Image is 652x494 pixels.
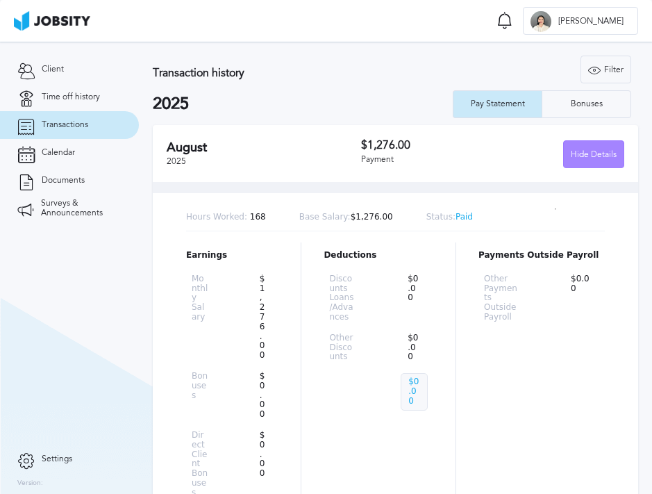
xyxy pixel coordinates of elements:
[42,120,88,130] span: Transactions
[530,11,551,32] div: M
[42,454,72,464] span: Settings
[153,67,412,79] h3: Transaction history
[401,373,428,410] p: $0.00
[324,251,433,261] p: Deductions
[186,212,247,222] span: Hours Worked:
[299,212,351,222] span: Base Salary:
[186,251,278,261] p: Earnings
[14,11,90,31] img: ab4bad089aa723f57921c736e9817d99.png
[453,90,542,118] button: Pay Statement
[153,94,453,114] h2: 2025
[564,99,610,109] div: Bonuses
[192,274,208,361] p: Monthly Salary
[42,65,64,74] span: Client
[17,479,43,488] label: Version:
[42,148,75,158] span: Calendar
[580,56,631,83] button: Filter
[329,334,356,362] p: Other Discounts
[464,99,532,109] div: Pay Statement
[484,274,519,322] p: Other Payments Outside Payroll
[523,7,638,35] button: M[PERSON_NAME]
[192,372,208,420] p: Bonuses
[167,140,361,155] h2: August
[542,90,631,118] button: Bonuses
[564,274,599,322] p: $0.00
[253,372,274,420] p: $0.00
[361,139,493,151] h3: $1,276.00
[551,17,630,26] span: [PERSON_NAME]
[167,156,186,166] span: 2025
[253,274,274,361] p: $1,276.00
[563,140,624,168] button: Hide Details
[426,212,455,222] span: Status:
[426,213,473,222] p: Paid
[581,56,630,84] div: Filter
[361,155,493,165] div: Payment
[186,213,266,222] p: 168
[42,176,85,186] span: Documents
[564,141,624,169] div: Hide Details
[329,274,356,322] p: Discounts Loans/Advances
[401,334,428,362] p: $0.00
[478,251,605,261] p: Payments Outside Payroll
[41,199,122,218] span: Surveys & Announcements
[401,274,428,322] p: $0.00
[299,213,393,222] p: $1,276.00
[42,92,100,102] span: Time off history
